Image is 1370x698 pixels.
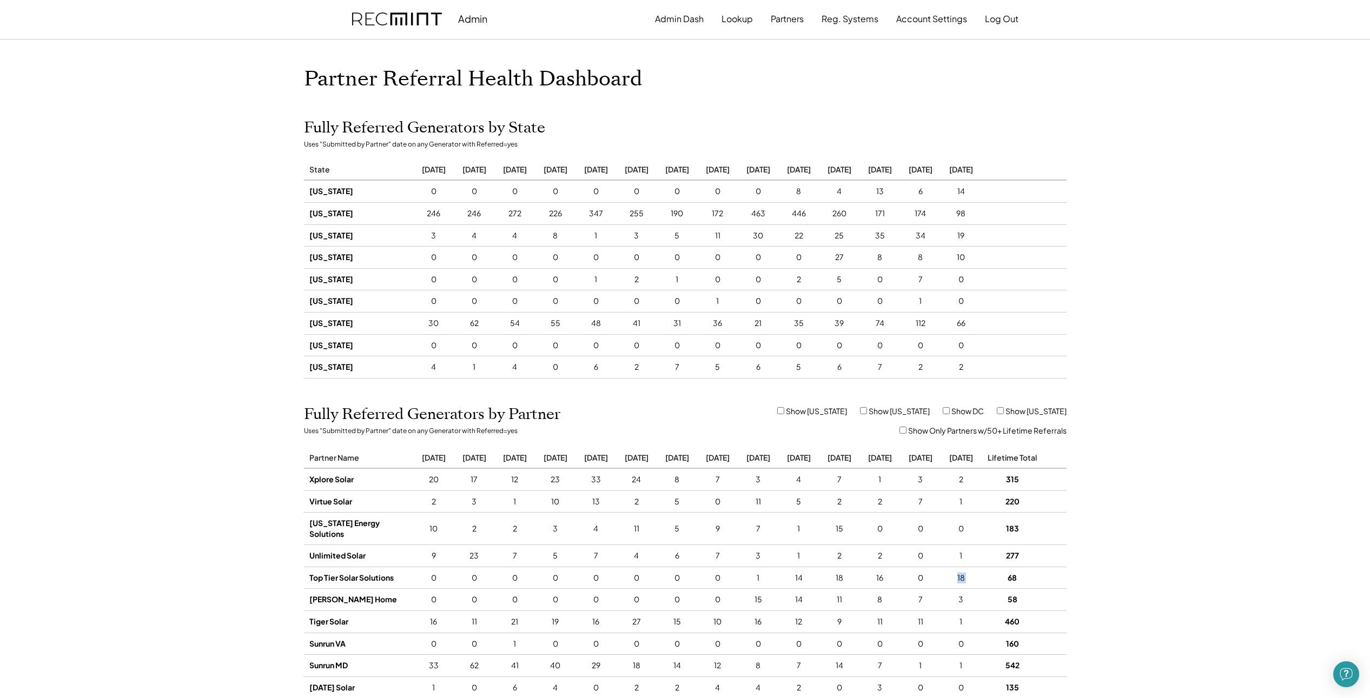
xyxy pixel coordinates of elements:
[418,230,450,241] div: 3
[499,340,531,351] div: 0
[823,340,856,351] div: 0
[742,274,775,285] div: 0
[661,208,693,219] div: 190
[309,362,409,373] div: [US_STATE]
[701,496,734,507] div: 0
[580,523,612,534] div: 4
[985,453,1040,462] div: Lifetime Total
[458,523,491,534] div: 2
[742,318,775,329] div: 21
[309,496,409,507] div: Virtue Solar
[620,474,653,485] div: 24
[620,318,653,329] div: 41
[418,164,450,174] div: [DATE]
[742,296,775,307] div: 0
[539,164,572,174] div: [DATE]
[864,573,896,583] div: 16
[701,573,734,583] div: 0
[539,362,572,373] div: 0
[701,208,734,219] div: 172
[580,573,612,583] div: 0
[580,318,612,329] div: 48
[661,550,693,561] div: 6
[951,406,984,416] label: Show DC
[309,252,409,263] div: [US_STATE]
[742,230,775,241] div: 30
[539,230,572,241] div: 8
[945,573,977,583] div: 18
[783,496,815,507] div: 5
[701,186,734,197] div: 0
[458,230,491,241] div: 4
[661,164,693,174] div: [DATE]
[458,318,491,329] div: 62
[309,318,409,329] div: [US_STATE]
[904,230,937,241] div: 34
[945,164,977,174] div: [DATE]
[418,186,450,197] div: 0
[904,208,937,219] div: 174
[499,573,531,583] div: 0
[904,594,937,605] div: 7
[309,208,409,219] div: [US_STATE]
[701,274,734,285] div: 0
[499,594,531,605] div: 0
[458,12,487,25] div: Admin
[904,296,937,307] div: 1
[620,164,653,174] div: [DATE]
[823,594,856,605] div: 11
[742,474,775,485] div: 3
[783,474,815,485] div: 4
[783,274,815,285] div: 2
[742,208,775,219] div: 463
[945,594,977,605] div: 3
[580,164,612,174] div: [DATE]
[458,186,491,197] div: 0
[823,296,856,307] div: 0
[418,318,450,329] div: 30
[539,594,572,605] div: 0
[580,496,612,507] div: 13
[309,518,409,539] div: [US_STATE] Energy Solutions
[1333,661,1359,687] div: Open Intercom Messenger
[904,474,937,485] div: 3
[418,573,450,583] div: 0
[620,186,653,197] div: 0
[539,616,572,627] div: 19
[418,252,450,263] div: 0
[823,474,856,485] div: 7
[904,318,937,329] div: 112
[945,186,977,197] div: 14
[945,474,977,485] div: 2
[304,427,518,435] div: Uses "Submitted by Partner" date on any Generator with Referred=yes
[742,164,775,174] div: [DATE]
[499,296,531,307] div: 0
[620,550,653,561] div: 4
[661,252,693,263] div: 0
[458,453,491,462] div: [DATE]
[783,523,815,534] div: 1
[458,340,491,351] div: 0
[742,186,775,197] div: 0
[580,340,612,351] div: 0
[783,164,815,174] div: [DATE]
[823,523,856,534] div: 15
[499,164,531,174] div: [DATE]
[945,453,977,462] div: [DATE]
[701,523,734,534] div: 9
[620,274,653,285] div: 2
[742,362,775,373] div: 6
[701,340,734,351] div: 0
[864,453,896,462] div: [DATE]
[1005,406,1067,416] label: Show [US_STATE]
[620,252,653,263] div: 0
[742,453,775,462] div: [DATE]
[539,523,572,534] div: 3
[864,252,896,263] div: 8
[742,550,775,561] div: 3
[620,523,653,534] div: 11
[580,550,612,561] div: 7
[661,230,693,241] div: 5
[499,186,531,197] div: 0
[620,230,653,241] div: 3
